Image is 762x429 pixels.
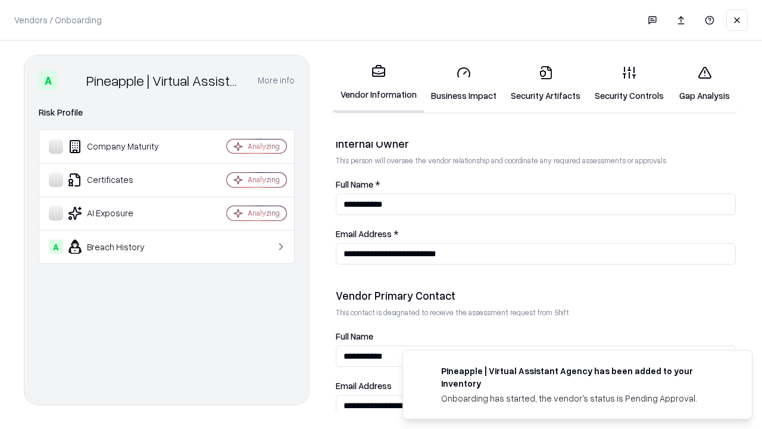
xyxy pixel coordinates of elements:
a: Security Controls [588,56,671,111]
div: Pineapple | Virtual Assistant Agency [86,71,243,90]
img: Pineapple | Virtual Assistant Agency [63,71,82,90]
p: Vendors / Onboarding [14,14,102,26]
a: Business Impact [424,56,504,111]
p: This person will oversee the vendor relationship and coordinate any required assessments or appro... [336,156,736,166]
p: This contact is designated to receive the assessment request from Shift [336,307,736,318]
div: Analyzing [248,175,280,185]
img: trypineapple.com [417,365,432,379]
div: Certificates [49,173,191,187]
label: Email Address [336,381,736,390]
div: Vendor Primary Contact [336,288,736,303]
div: Onboarding has started, the vendor's status is Pending Approval. [441,392,723,405]
div: A [39,71,58,90]
div: Pineapple | Virtual Assistant Agency has been added to your inventory [441,365,723,390]
div: A [49,240,63,254]
label: Full Name [336,332,736,341]
label: Full Name * [336,180,736,189]
a: Vendor Information [333,55,424,113]
div: Analyzing [248,208,280,218]
div: Risk Profile [39,105,295,120]
a: Gap Analysis [671,56,738,111]
div: Analyzing [248,141,280,151]
label: Email Address * [336,229,736,238]
div: Company Maturity [49,139,191,154]
a: Security Artifacts [504,56,588,111]
button: More info [258,70,295,91]
div: Internal Owner [336,136,736,151]
div: AI Exposure [49,206,191,220]
div: Breach History [49,240,191,254]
